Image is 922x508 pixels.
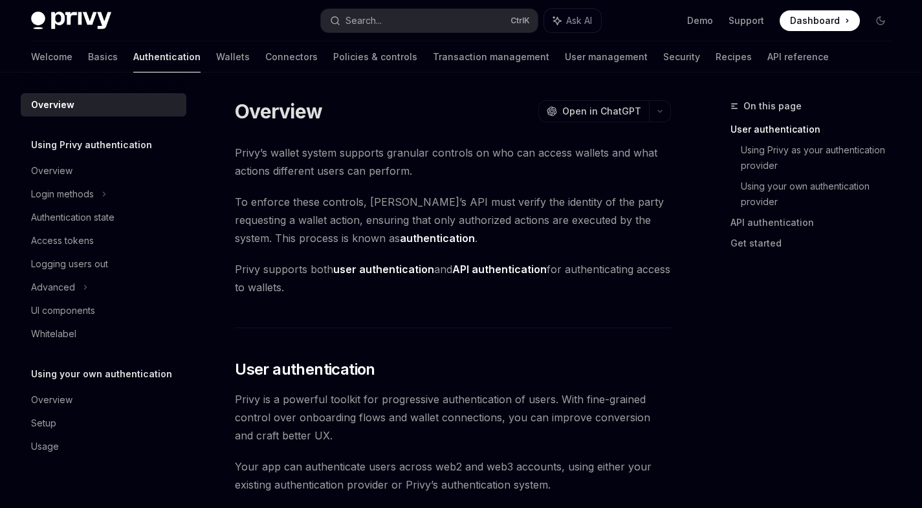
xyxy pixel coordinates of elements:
div: Setup [31,415,56,431]
div: Overview [31,97,74,113]
a: Dashboard [780,10,860,31]
a: Transaction management [433,41,549,72]
strong: API authentication [452,263,547,276]
div: Whitelabel [31,326,76,342]
div: Usage [31,439,59,454]
span: Your app can authenticate users across web2 and web3 accounts, using either your existing authent... [235,458,671,494]
div: Authentication state [31,210,115,225]
button: Open in ChatGPT [538,100,649,122]
span: To enforce these controls, [PERSON_NAME]’s API must verify the identity of the party requesting a... [235,193,671,247]
a: API reference [767,41,829,72]
a: UI components [21,299,186,322]
span: User authentication [235,359,375,380]
a: Usage [21,435,186,458]
a: Connectors [265,41,318,72]
img: dark logo [31,12,111,30]
a: Logging users out [21,252,186,276]
button: Ask AI [544,9,601,32]
a: User authentication [730,119,901,140]
a: Basics [88,41,118,72]
strong: user authentication [333,263,434,276]
a: Security [663,41,700,72]
a: Overview [21,93,186,116]
a: Whitelabel [21,322,186,346]
div: Advanced [31,280,75,295]
a: Access tokens [21,229,186,252]
div: Overview [31,392,72,408]
div: Login methods [31,186,94,202]
a: User management [565,41,648,72]
span: Privy is a powerful toolkit for progressive authentication of users. With fine-grained control ov... [235,390,671,445]
a: Policies & controls [333,41,417,72]
a: Setup [21,412,186,435]
span: Ctrl K [510,16,530,26]
div: Logging users out [31,256,108,272]
a: Overview [21,159,186,182]
h5: Using your own authentication [31,366,172,382]
a: Overview [21,388,186,412]
a: API authentication [730,212,901,233]
span: Privy’s wallet system supports granular controls on who can access wallets and what actions diffe... [235,144,671,180]
a: Using your own authentication provider [741,176,901,212]
span: Privy supports both and for authenticating access to wallets. [235,260,671,296]
a: Authentication state [21,206,186,229]
a: Authentication [133,41,201,72]
div: UI components [31,303,95,318]
div: Search... [346,13,382,28]
div: Access tokens [31,233,94,248]
h5: Using Privy authentication [31,137,152,153]
div: Overview [31,163,72,179]
a: Support [729,14,764,27]
h1: Overview [235,100,322,123]
span: Open in ChatGPT [562,105,641,118]
a: Demo [687,14,713,27]
span: On this page [743,98,802,114]
a: Recipes [716,41,752,72]
button: Toggle dark mode [870,10,891,31]
a: Get started [730,233,901,254]
a: Welcome [31,41,72,72]
strong: authentication [400,232,475,245]
button: Search...CtrlK [321,9,537,32]
a: Wallets [216,41,250,72]
span: Ask AI [566,14,592,27]
span: Dashboard [790,14,840,27]
a: Using Privy as your authentication provider [741,140,901,176]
